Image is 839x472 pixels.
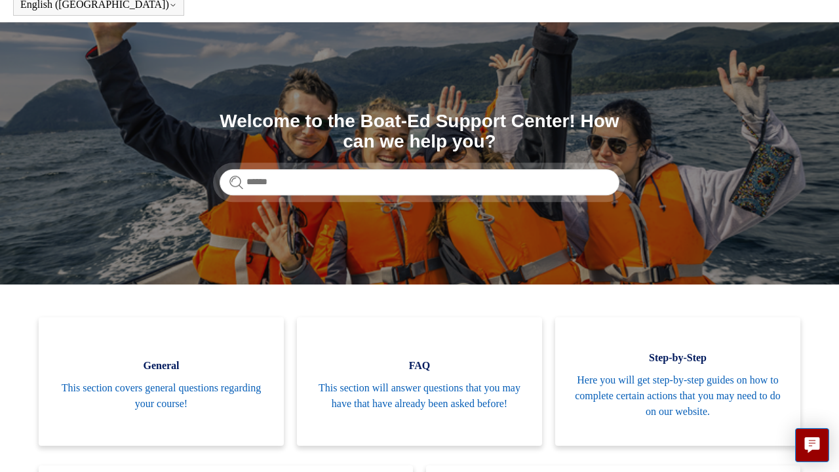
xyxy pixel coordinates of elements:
[58,380,264,412] span: This section covers general questions regarding your course!
[39,317,284,446] a: General This section covers general questions regarding your course!
[317,380,522,412] span: This section will answer questions that you may have that have already been asked before!
[555,317,800,446] a: Step-by-Step Here you will get step-by-step guides on how to complete certain actions that you ma...
[575,372,781,420] span: Here you will get step-by-step guides on how to complete certain actions that you may need to do ...
[220,111,619,152] h1: Welcome to the Boat-Ed Support Center! How can we help you?
[575,350,781,366] span: Step-by-Step
[795,428,829,462] button: Live chat
[317,358,522,374] span: FAQ
[58,358,264,374] span: General
[297,317,542,446] a: FAQ This section will answer questions that you may have that have already been asked before!
[220,169,619,195] input: Search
